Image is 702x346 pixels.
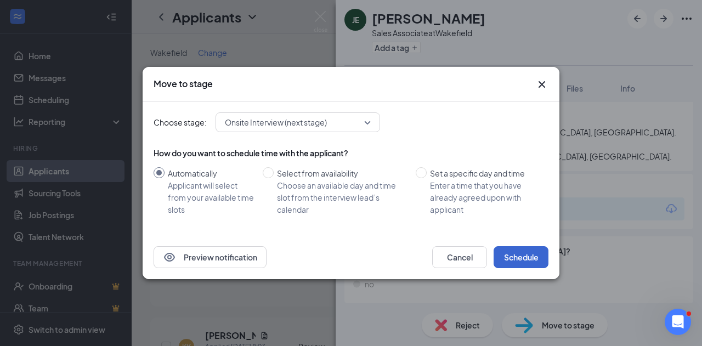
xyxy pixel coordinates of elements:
[154,78,213,90] h3: Move to stage
[432,246,487,268] button: Cancel
[154,148,548,158] div: How do you want to schedule time with the applicant?
[225,114,327,131] span: Onsite Interview (next stage)
[277,179,407,215] div: Choose an available day and time slot from the interview lead’s calendar
[665,309,691,335] iframe: Intercom live chat
[430,167,540,179] div: Set a specific day and time
[154,246,267,268] button: EyePreview notification
[168,179,254,215] div: Applicant will select from your available time slots
[430,179,540,215] div: Enter a time that you have already agreed upon with applicant
[163,251,176,264] svg: Eye
[494,246,548,268] button: Schedule
[277,167,407,179] div: Select from availability
[535,78,548,91] svg: Cross
[168,167,254,179] div: Automatically
[535,78,548,91] button: Close
[154,116,207,128] span: Choose stage:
